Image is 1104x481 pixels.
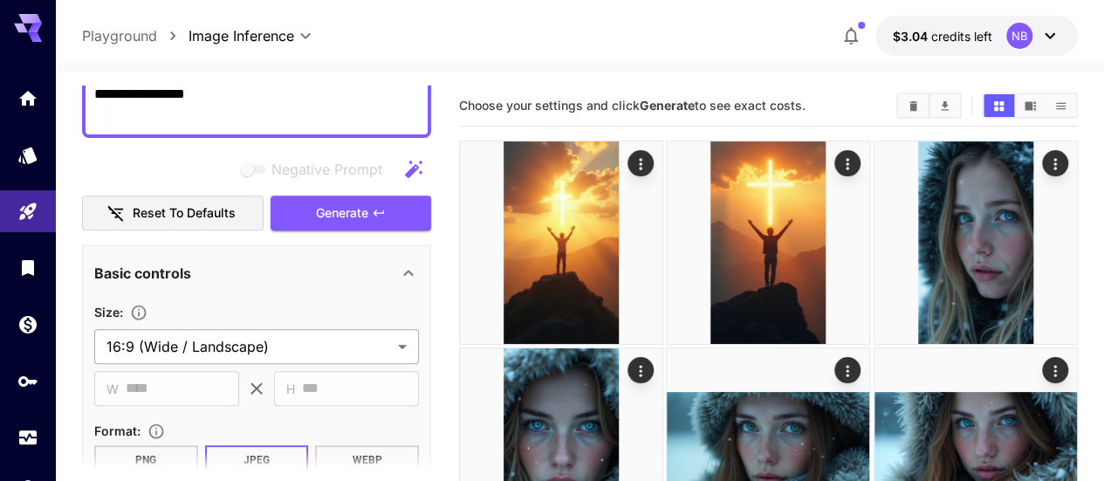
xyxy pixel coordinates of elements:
[17,370,38,392] div: API Keys
[82,25,157,46] a: Playground
[94,263,191,284] p: Basic controls
[835,357,861,383] div: Actions
[667,141,869,344] img: 2Q==
[141,423,172,440] button: Choose the file format for the output image.
[627,150,654,176] div: Actions
[835,150,861,176] div: Actions
[205,445,309,475] button: JPEG
[94,445,198,475] button: PNG
[17,201,38,223] div: Playground
[106,379,119,399] span: W
[237,158,396,180] span: Negative prompts are not compatible with the selected model.
[123,304,154,321] button: Adjust the dimensions of the generated image by specifying its width and height in pixels, or sel...
[982,93,1078,119] div: Show media in grid viewShow media in video viewShow media in list view
[189,25,294,46] span: Image Inference
[17,257,38,278] div: Library
[271,159,382,180] span: Negative Prompt
[898,94,929,117] button: Clear All
[94,252,419,294] div: Basic controls
[874,141,1077,344] img: Z
[82,196,264,231] button: Reset to defaults
[315,445,419,475] button: WEBP
[94,423,141,438] span: Format :
[627,357,654,383] div: Actions
[893,27,992,45] div: $3.04451
[875,16,1078,56] button: $3.04451NB
[929,94,960,117] button: Download All
[271,196,431,231] button: Generate
[459,98,806,113] span: Choose your settings and click to see exact costs.
[17,144,38,166] div: Models
[1006,23,1032,49] div: NB
[106,336,391,357] span: 16:9 (Wide / Landscape)
[286,379,295,399] span: H
[984,94,1014,117] button: Show media in grid view
[316,203,368,224] span: Generate
[1042,357,1068,383] div: Actions
[82,25,189,46] nav: breadcrumb
[931,29,992,44] span: credits left
[17,313,38,335] div: Wallet
[17,87,38,109] div: Home
[17,427,38,449] div: Usage
[896,93,962,119] div: Clear AllDownload All
[94,305,123,320] span: Size :
[1046,94,1076,117] button: Show media in list view
[460,141,662,344] img: 9k=
[893,29,931,44] span: $3.04
[1015,94,1046,117] button: Show media in video view
[1042,150,1068,176] div: Actions
[640,98,695,113] b: Generate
